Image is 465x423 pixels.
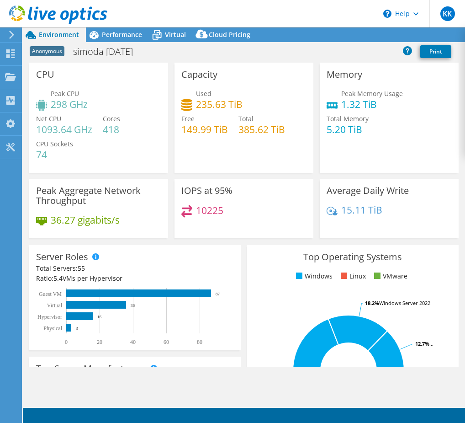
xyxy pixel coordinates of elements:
span: KK [440,6,455,21]
span: Environment [39,30,79,39]
span: 55 [78,264,85,273]
h3: Top Server Manufacturers [36,364,146,374]
text: 3 [76,326,78,331]
tspan: 18.2% [365,300,379,306]
h4: 1.32 TiB [341,99,403,109]
text: 20 [97,339,102,345]
h4: 1093.64 GHz [36,124,92,134]
span: Total [238,114,254,123]
h4: 418 [103,124,120,134]
text: 80 [197,339,202,345]
tspan: 12.7% [415,340,429,347]
text: 87 [216,292,220,296]
a: Print [420,45,451,58]
h4: 385.62 TiB [238,124,285,134]
text: 40 [130,339,136,345]
text: Physical [43,325,62,332]
div: Ratio: VMs per Hypervisor [36,273,234,284]
h3: Peak Aggregate Network Throughput [36,186,161,206]
h3: Server Roles [36,252,88,262]
h4: 298 GHz [51,99,88,109]
span: Virtual [165,30,186,39]
text: 16 [97,315,102,319]
text: 60 [164,339,169,345]
tspan: Windows Server 2022 [379,300,430,306]
h4: 15.11 TiB [341,205,382,215]
span: Net CPU [36,114,61,123]
text: 0 [65,339,68,345]
h4: 235.63 TiB [196,99,243,109]
svg: \n [383,10,391,18]
span: Used [196,89,211,98]
h3: Average Daily Write [327,186,409,196]
span: Anonymous [30,46,64,56]
tspan: ... [429,340,433,347]
text: Hypervisor [37,314,62,320]
text: Guest VM [39,291,62,297]
span: Total Memory [327,114,369,123]
h3: Capacity [181,70,217,80]
h1: simoda [DATE] [69,47,147,57]
h3: Top Operating Systems [254,252,452,262]
text: 36 [131,303,135,308]
span: 5.4 [53,274,63,283]
h3: Memory [327,70,362,80]
span: Performance [102,30,142,39]
h3: IOPS at 95% [181,186,232,196]
li: VMware [372,271,407,281]
span: Free [181,114,195,123]
div: Total Servers: [36,263,135,273]
text: Virtual [47,302,63,309]
li: Windows [294,271,333,281]
span: Cores [103,114,120,123]
h3: CPU [36,70,54,80]
h4: 149.99 TiB [181,124,228,134]
h4: 36.27 gigabits/s [51,215,120,225]
span: Peak CPU [51,89,79,98]
h4: 74 [36,150,73,160]
span: Cloud Pricing [209,30,250,39]
span: Peak Memory Usage [341,89,403,98]
h4: 10225 [196,205,223,215]
li: Linux [338,271,366,281]
span: CPU Sockets [36,139,73,148]
h4: 5.20 TiB [327,124,369,134]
